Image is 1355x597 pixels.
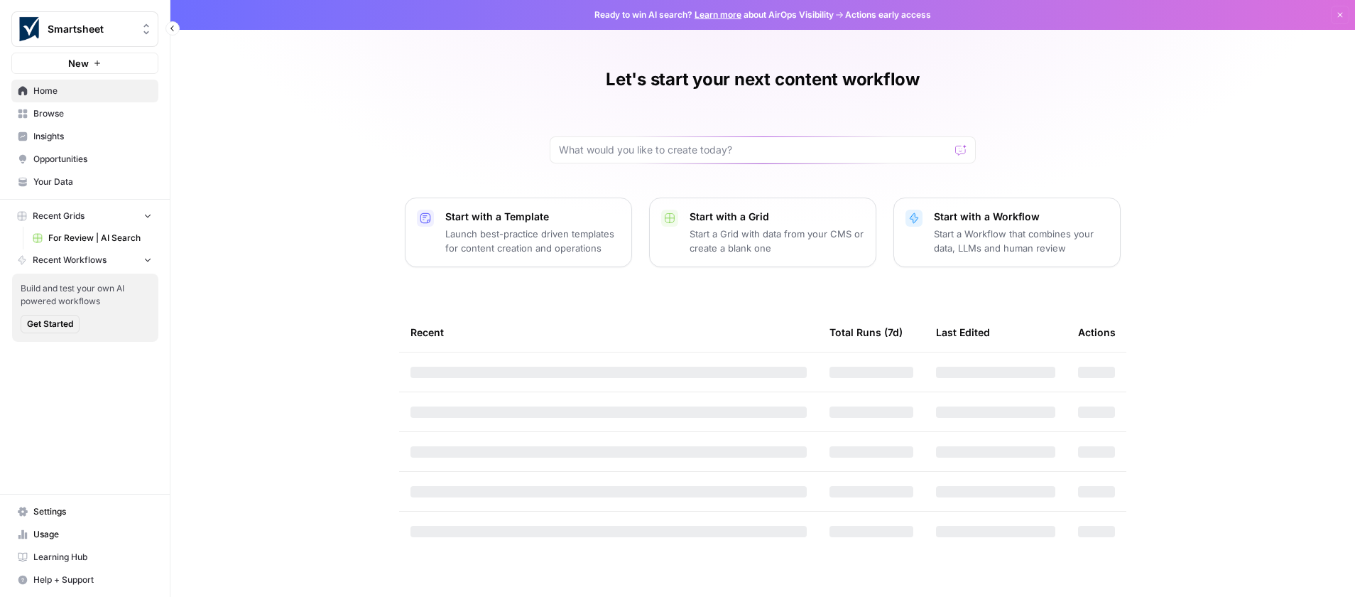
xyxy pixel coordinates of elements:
[33,130,152,143] span: Insights
[11,205,158,227] button: Recent Grids
[33,153,152,166] span: Opportunities
[594,9,834,21] span: Ready to win AI search? about AirOps Visibility
[606,68,920,91] h1: Let's start your next content workflow
[893,198,1121,267] button: Start with a WorkflowStart a Workflow that combines your data, LLMs and human review
[21,315,80,333] button: Get Started
[33,254,107,267] span: Recent Workflows
[48,232,152,244] span: For Review | AI Search
[48,22,134,36] span: Smartsheet
[845,9,931,21] span: Actions early access
[33,107,152,120] span: Browse
[11,53,158,74] button: New
[33,574,152,586] span: Help + Support
[33,528,152,541] span: Usage
[11,148,158,171] a: Opportunities
[11,125,158,148] a: Insights
[445,210,620,224] p: Start with a Template
[690,227,864,255] p: Start a Grid with data from your CMS or create a blank one
[690,210,864,224] p: Start with a Grid
[11,500,158,523] a: Settings
[26,227,158,249] a: For Review | AI Search
[1078,313,1116,352] div: Actions
[16,16,42,42] img: Smartsheet Logo
[33,85,152,97] span: Home
[21,282,150,308] span: Build and test your own AI powered workflows
[11,569,158,591] button: Help + Support
[11,102,158,125] a: Browse
[33,210,85,222] span: Recent Grids
[410,313,807,352] div: Recent
[68,56,89,70] span: New
[936,313,990,352] div: Last Edited
[33,505,152,518] span: Settings
[33,551,152,564] span: Learning Hub
[11,171,158,193] a: Your Data
[649,198,876,267] button: Start with a GridStart a Grid with data from your CMS or create a blank one
[11,546,158,569] a: Learning Hub
[405,198,632,267] button: Start with a TemplateLaunch best-practice driven templates for content creation and operations
[829,313,903,352] div: Total Runs (7d)
[11,80,158,102] a: Home
[934,227,1109,255] p: Start a Workflow that combines your data, LLMs and human review
[934,210,1109,224] p: Start with a Workflow
[11,249,158,271] button: Recent Workflows
[11,523,158,546] a: Usage
[559,143,949,157] input: What would you like to create today?
[445,227,620,255] p: Launch best-practice driven templates for content creation and operations
[695,9,741,20] a: Learn more
[11,11,158,47] button: Workspace: Smartsheet
[27,318,73,330] span: Get Started
[33,176,152,188] span: Your Data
